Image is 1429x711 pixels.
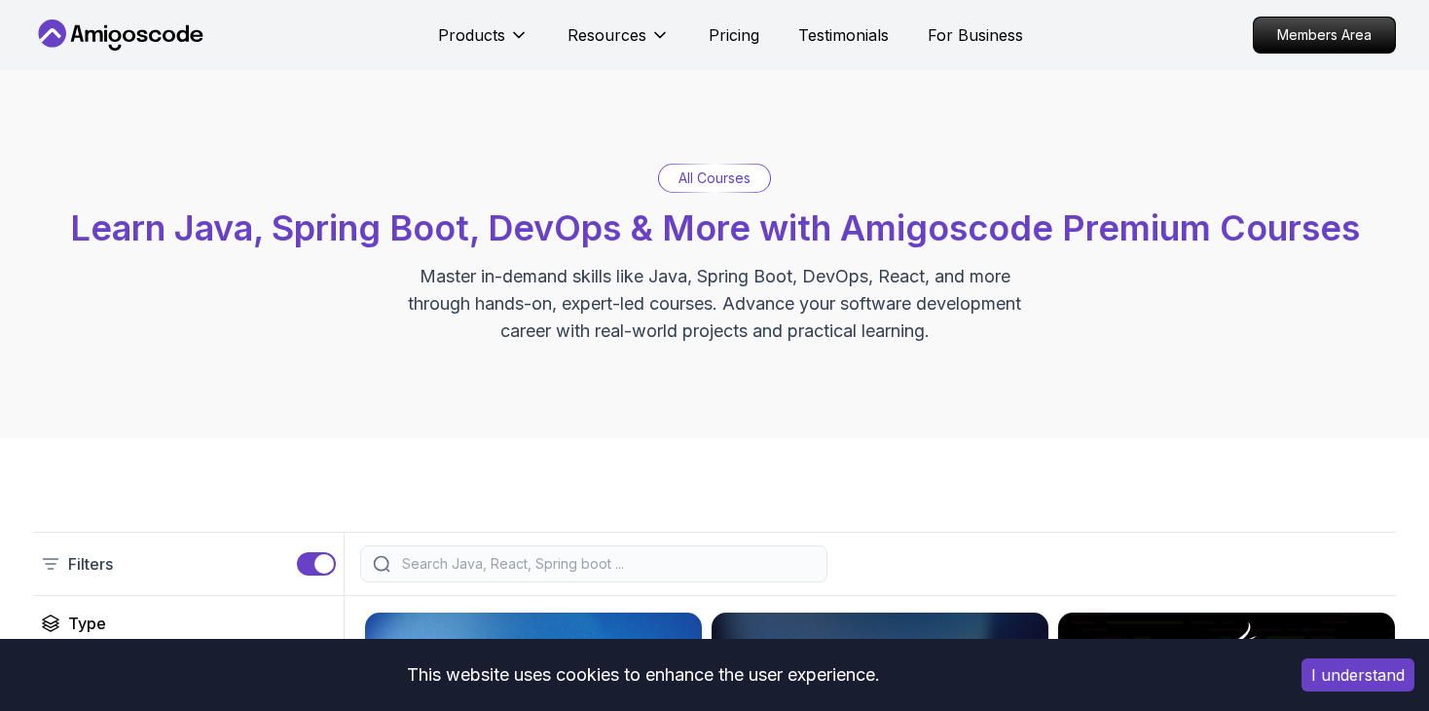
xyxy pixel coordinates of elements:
[70,206,1360,249] span: Learn Java, Spring Boot, DevOps & More with Amigoscode Premium Courses
[68,612,106,635] h2: Type
[1254,18,1395,53] p: Members Area
[798,23,889,47] a: Testimonials
[398,554,815,574] input: Search Java, React, Spring boot ...
[15,654,1272,696] div: This website uses cookies to enhance the user experience.
[68,552,113,576] p: Filters
[678,168,751,188] p: All Courses
[387,263,1042,345] p: Master in-demand skills like Java, Spring Boot, DevOps, React, and more through hands-on, expert-...
[568,23,670,62] button: Resources
[928,23,1023,47] a: For Business
[438,23,505,47] p: Products
[1253,17,1396,54] a: Members Area
[438,23,529,62] button: Products
[568,23,646,47] p: Resources
[1301,658,1414,692] button: Accept cookies
[709,23,759,47] a: Pricing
